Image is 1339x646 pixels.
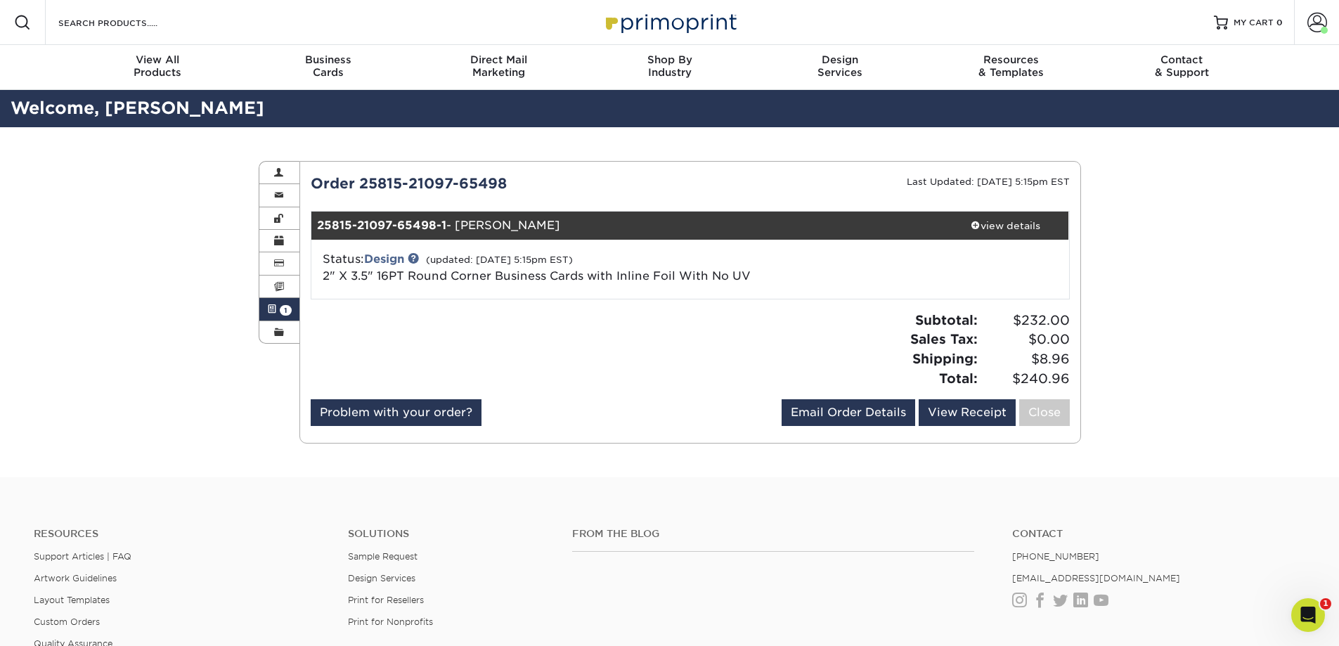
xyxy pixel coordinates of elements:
[912,351,978,366] strong: Shipping:
[348,528,551,540] h4: Solutions
[584,53,755,66] span: Shop By
[982,330,1070,349] span: $0.00
[600,7,740,37] img: Primoprint
[1097,45,1267,90] a: Contact& Support
[982,311,1070,330] span: $232.00
[311,212,943,240] div: - [PERSON_NAME]
[348,616,433,627] a: Print for Nonprofits
[364,252,404,266] a: Design
[782,399,915,426] a: Email Order Details
[242,45,413,90] a: BusinessCards
[57,14,194,31] input: SEARCH PRODUCTS.....
[982,349,1070,369] span: $8.96
[242,53,413,79] div: Cards
[755,45,926,90] a: DesignServices
[1276,18,1283,27] span: 0
[926,53,1097,79] div: & Templates
[755,53,926,66] span: Design
[926,45,1097,90] a: Resources& Templates
[584,53,755,79] div: Industry
[1012,551,1099,562] a: [PHONE_NUMBER]
[72,45,243,90] a: View AllProducts
[300,173,690,194] div: Order 25815-21097-65498
[943,219,1069,233] div: view details
[34,573,117,583] a: Artwork Guidelines
[72,53,243,66] span: View All
[413,53,584,79] div: Marketing
[910,331,978,347] strong: Sales Tax:
[34,595,110,605] a: Layout Templates
[4,603,119,641] iframe: Google Customer Reviews
[280,305,292,316] span: 1
[413,45,584,90] a: Direct MailMarketing
[755,53,926,79] div: Services
[926,53,1097,66] span: Resources
[34,528,327,540] h4: Resources
[982,369,1070,389] span: $240.96
[915,312,978,328] strong: Subtotal:
[323,269,751,283] a: 2" X 3.5" 16PT Round Corner Business Cards with Inline Foil With No UV
[348,573,415,583] a: Design Services
[259,298,300,321] a: 1
[1012,528,1305,540] a: Contact
[907,176,1070,187] small: Last Updated: [DATE] 5:15pm EST
[348,551,418,562] a: Sample Request
[311,399,481,426] a: Problem with your order?
[317,219,446,232] strong: 25815-21097-65498-1
[1320,598,1331,609] span: 1
[1097,53,1267,66] span: Contact
[572,528,974,540] h4: From the Blog
[1291,598,1325,632] iframe: Intercom live chat
[1097,53,1267,79] div: & Support
[1012,573,1180,583] a: [EMAIL_ADDRESS][DOMAIN_NAME]
[312,251,816,285] div: Status:
[426,254,573,265] small: (updated: [DATE] 5:15pm EST)
[34,551,131,562] a: Support Articles | FAQ
[919,399,1016,426] a: View Receipt
[72,53,243,79] div: Products
[1234,17,1274,29] span: MY CART
[242,53,413,66] span: Business
[1019,399,1070,426] a: Close
[943,212,1069,240] a: view details
[939,370,978,386] strong: Total:
[413,53,584,66] span: Direct Mail
[348,595,424,605] a: Print for Resellers
[584,45,755,90] a: Shop ByIndustry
